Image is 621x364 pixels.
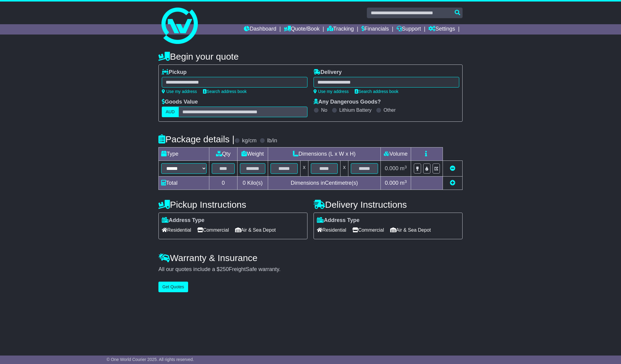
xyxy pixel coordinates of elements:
[314,200,463,210] h4: Delivery Instructions
[314,89,349,94] a: Use my address
[352,225,384,235] span: Commercial
[237,177,268,190] td: Kilo(s)
[317,217,360,224] label: Address Type
[384,107,396,113] label: Other
[400,165,407,171] span: m
[339,107,372,113] label: Lithium Battery
[237,147,268,161] td: Weight
[361,24,389,35] a: Financials
[162,99,198,105] label: Goods Value
[158,266,463,273] div: All our quotes include a $ FreightSafe warranty.
[327,24,354,35] a: Tracking
[242,137,257,144] label: kg/cm
[450,165,455,171] a: Remove this item
[162,69,187,76] label: Pickup
[209,147,237,161] td: Qty
[162,107,179,117] label: AUD
[158,282,188,292] button: Get Quotes
[107,357,194,362] span: © One World Courier 2025. All rights reserved.
[355,89,398,94] a: Search address book
[314,99,381,105] label: Any Dangerous Goods?
[158,134,234,144] h4: Package details |
[321,107,327,113] label: No
[380,147,411,161] td: Volume
[158,51,463,61] h4: Begin your quote
[404,179,407,184] sup: 3
[317,225,346,235] span: Residential
[397,24,421,35] a: Support
[314,69,342,76] label: Delivery
[268,177,380,190] td: Dimensions in Centimetre(s)
[197,225,229,235] span: Commercial
[220,266,229,272] span: 250
[159,147,209,161] td: Type
[159,177,209,190] td: Total
[162,225,191,235] span: Residential
[428,24,455,35] a: Settings
[300,161,308,177] td: x
[203,89,247,94] a: Search address book
[158,200,307,210] h4: Pickup Instructions
[235,225,276,235] span: Air & Sea Depot
[385,180,398,186] span: 0.000
[209,177,237,190] td: 0
[162,89,197,94] a: Use my address
[385,165,398,171] span: 0.000
[284,24,320,35] a: Quote/Book
[390,225,431,235] span: Air & Sea Depot
[243,180,246,186] span: 0
[268,147,380,161] td: Dimensions (L x W x H)
[450,180,455,186] a: Add new item
[158,253,463,263] h4: Warranty & Insurance
[340,161,348,177] td: x
[400,180,407,186] span: m
[244,24,276,35] a: Dashboard
[404,165,407,169] sup: 3
[162,217,204,224] label: Address Type
[267,137,277,144] label: lb/in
